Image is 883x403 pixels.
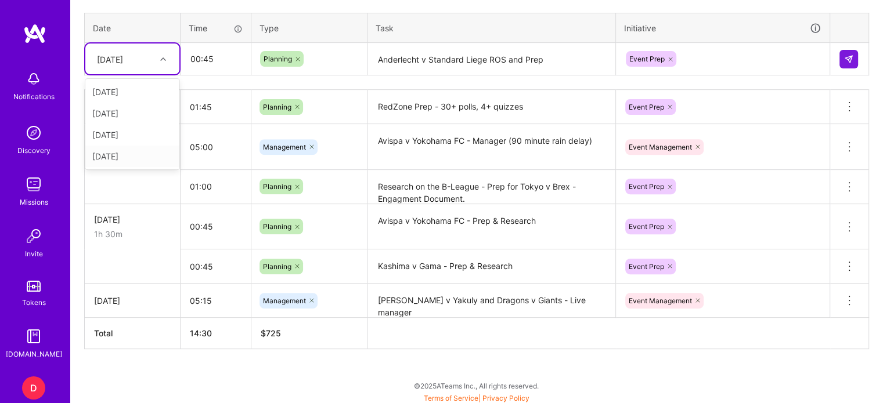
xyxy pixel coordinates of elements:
[19,376,48,400] a: D
[22,67,45,90] img: bell
[629,143,692,151] span: Event Management
[22,224,45,248] img: Invite
[629,182,664,191] span: Event Prep
[181,132,251,162] input: HH:MM
[629,55,665,63] span: Event Prep
[369,171,614,203] textarea: Research on the B-League - Prep for Tokyo v Brex - Engagment Document.
[94,228,171,240] div: 1h 30m
[369,285,614,317] textarea: [PERSON_NAME] v Yakuly and Dragons v Giants - Live manager
[85,318,181,349] th: Total
[263,262,291,271] span: Planning
[629,296,692,305] span: Event Management
[844,55,853,64] img: Submit
[6,348,62,360] div: [DOMAIN_NAME]
[263,296,306,305] span: Management
[424,394,478,402] a: Terms of Service
[263,143,306,151] span: Management
[94,295,171,307] div: [DATE]
[22,376,45,400] div: D
[181,92,251,122] input: HH:MM
[369,125,614,169] textarea: Avispa v Yokohama FC - Manager (90 minute rain delay)
[22,121,45,144] img: discovery
[482,394,529,402] a: Privacy Policy
[27,281,41,292] img: tokens
[263,182,291,191] span: Planning
[181,171,251,202] input: HH:MM
[367,13,616,43] th: Task
[70,371,883,400] div: © 2025 ATeams Inc., All rights reserved.
[13,90,55,103] div: Notifications
[181,251,251,282] input: HH:MM
[17,144,51,157] div: Discovery
[181,211,251,242] input: HH:MM
[263,222,291,231] span: Planning
[23,23,46,44] img: logo
[22,173,45,196] img: teamwork
[261,328,281,338] span: $ 725
[85,146,179,167] div: [DATE]
[624,21,821,35] div: Initiative
[22,325,45,348] img: guide book
[25,248,43,260] div: Invite
[369,91,614,123] textarea: RedZone Prep - 30+ polls, 4+ quizzes
[839,50,859,68] div: null
[181,43,250,74] input: HH:MM
[85,81,179,103] div: [DATE]
[22,296,46,308] div: Tokens
[85,13,181,43] th: Date
[85,103,179,124] div: [DATE]
[369,250,614,282] textarea: Kashima v Gama - Prep & Research
[85,124,179,146] div: [DATE]
[424,394,529,402] span: |
[94,213,171,226] div: [DATE]
[369,205,614,249] textarea: Avispa v Yokohama FC - Prep & Research
[264,55,292,63] span: Planning
[263,103,291,111] span: Planning
[160,56,166,62] i: icon Chevron
[181,318,251,349] th: 14:30
[369,44,614,75] textarea: Anderlecht v Standard Liege ROS and Prep
[181,285,251,316] input: HH:MM
[629,262,664,271] span: Event Prep
[189,22,243,34] div: Time
[20,196,48,208] div: Missions
[97,53,123,65] div: [DATE]
[251,13,367,43] th: Type
[629,222,664,231] span: Event Prep
[629,103,664,111] span: Event Prep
